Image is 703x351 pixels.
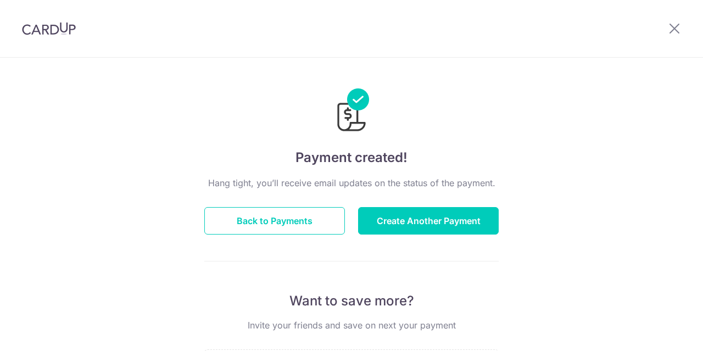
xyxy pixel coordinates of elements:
p: Hang tight, you’ll receive email updates on the status of the payment. [204,176,499,190]
p: Want to save more? [204,292,499,310]
button: Create Another Payment [358,207,499,235]
img: CardUp [22,22,76,35]
button: Back to Payments [204,207,345,235]
img: Payments [334,88,369,135]
h4: Payment created! [204,148,499,168]
p: Invite your friends and save on next your payment [204,319,499,332]
iframe: Opens a widget where you can find more information [633,318,692,346]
